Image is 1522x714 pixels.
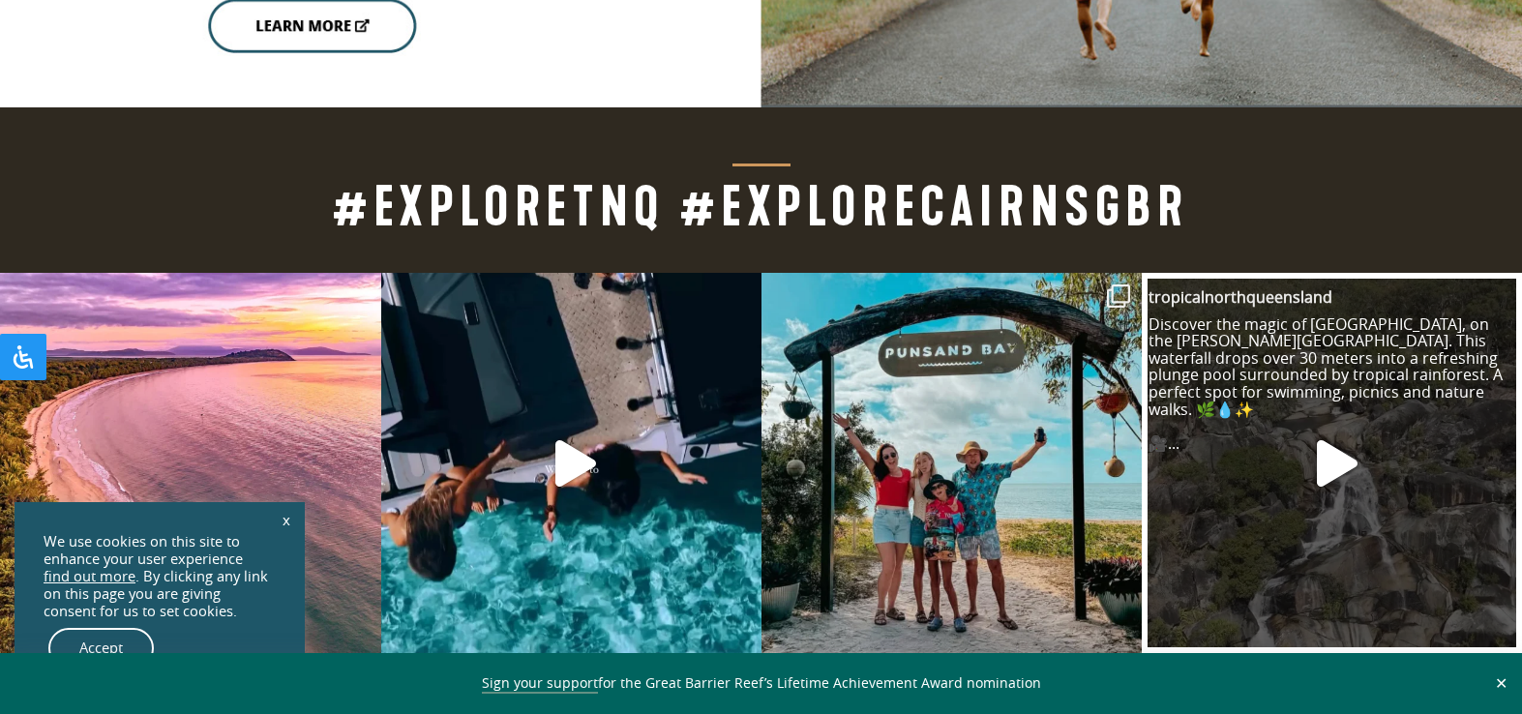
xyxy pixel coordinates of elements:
span: for the Great Barrier Reef’s Lifetime Achievement Award nomination [482,673,1041,694]
a: tropicalnorthqueensland [1149,286,1332,337]
a: Accept [48,628,154,669]
a: find out more [44,568,135,585]
svg: Play [1314,440,1360,487]
div: We use cookies on this site to enhance your user experience . By clicking any link on this page y... [44,533,276,620]
a: x [273,498,300,541]
a: Sign your support [482,673,598,694]
svg: Open Accessibility Panel [12,345,35,369]
a: Play [1145,276,1519,650]
h2: #exploreTNQ #explorecairnsGBR [162,164,1361,240]
button: Close [1490,674,1512,692]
